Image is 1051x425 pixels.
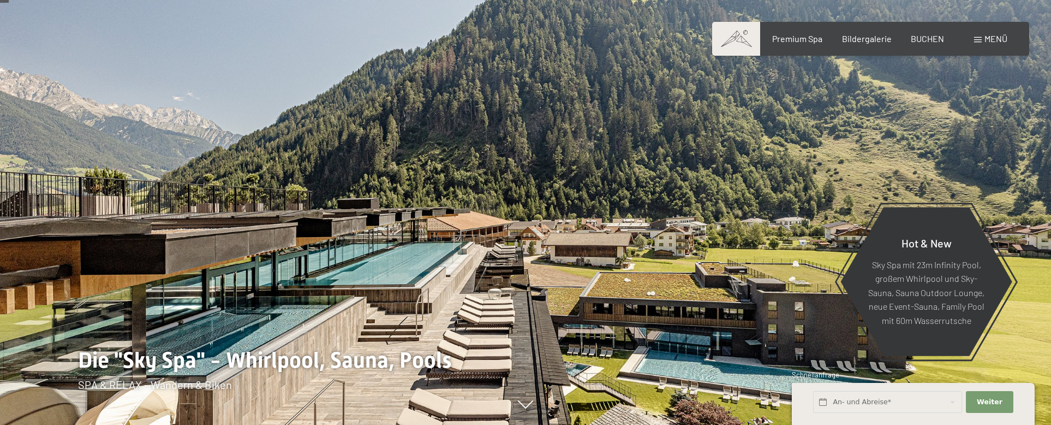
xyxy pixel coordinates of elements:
button: Weiter [966,391,1013,414]
span: Hot & New [901,236,952,249]
span: Menü [984,33,1007,44]
p: Sky Spa mit 23m Infinity Pool, großem Whirlpool und Sky-Sauna, Sauna Outdoor Lounge, neue Event-S... [867,257,986,327]
span: Weiter [977,397,1002,407]
span: Schnellanfrage [792,370,839,379]
a: Hot & New Sky Spa mit 23m Infinity Pool, großem Whirlpool und Sky-Sauna, Sauna Outdoor Lounge, ne... [840,206,1013,357]
a: Premium Spa [772,33,822,44]
a: BUCHEN [911,33,944,44]
a: Bildergalerie [842,33,892,44]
